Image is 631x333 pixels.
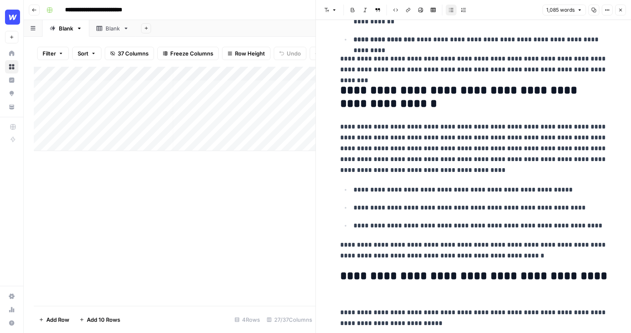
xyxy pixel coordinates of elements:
[5,303,18,316] a: Usage
[37,47,69,60] button: Filter
[5,290,18,303] a: Settings
[59,24,73,33] div: Blank
[546,6,575,14] span: 1,085 words
[5,73,18,87] a: Insights
[5,100,18,114] a: Your Data
[5,316,18,330] button: Help + Support
[78,49,88,58] span: Sort
[5,10,20,25] img: Webflow Logo
[46,315,69,324] span: Add Row
[72,47,101,60] button: Sort
[263,313,315,326] div: 27/37 Columns
[274,47,306,60] button: Undo
[222,47,270,60] button: Row Height
[170,49,213,58] span: Freeze Columns
[543,5,586,15] button: 1,085 words
[231,313,263,326] div: 4 Rows
[118,49,149,58] span: 37 Columns
[43,20,89,37] a: Blank
[74,313,125,326] button: Add 10 Rows
[87,315,120,324] span: Add 10 Rows
[5,47,18,60] a: Home
[34,313,74,326] button: Add Row
[157,47,219,60] button: Freeze Columns
[5,60,18,73] a: Browse
[43,49,56,58] span: Filter
[106,24,120,33] div: Blank
[235,49,265,58] span: Row Height
[5,87,18,100] a: Opportunities
[105,47,154,60] button: 37 Columns
[89,20,136,37] a: Blank
[287,49,301,58] span: Undo
[5,7,18,28] button: Workspace: Webflow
